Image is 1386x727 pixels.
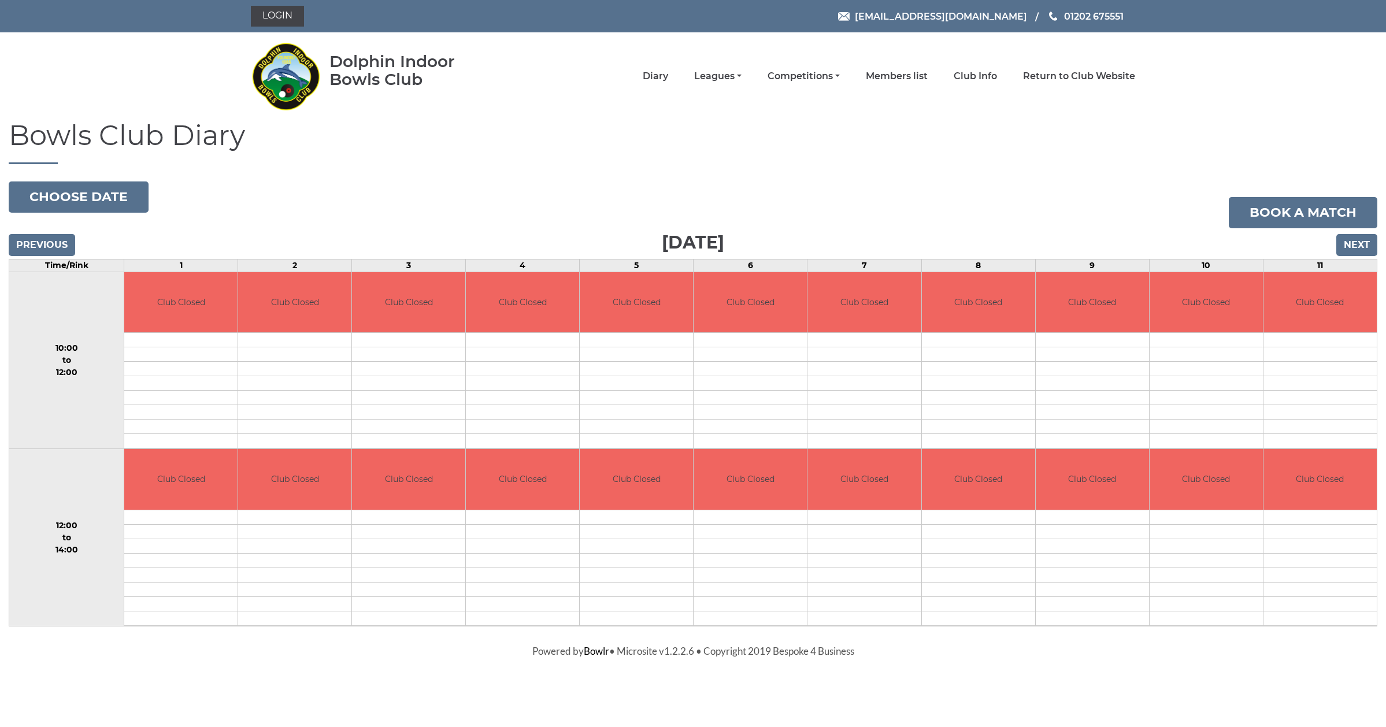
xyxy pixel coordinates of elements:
td: 1 [124,259,238,272]
td: Club Closed [124,272,238,333]
a: Competitions [768,70,840,83]
span: [EMAIL_ADDRESS][DOMAIN_NAME] [855,10,1027,21]
a: Book a match [1229,197,1377,228]
img: Dolphin Indoor Bowls Club [251,36,320,117]
td: Club Closed [238,449,351,510]
td: Club Closed [238,272,351,333]
td: Club Closed [922,272,1035,333]
a: Return to Club Website [1023,70,1135,83]
span: 01202 675551 [1064,10,1124,21]
td: Club Closed [580,449,693,510]
td: Club Closed [807,272,921,333]
td: Club Closed [580,272,693,333]
td: Club Closed [807,449,921,510]
td: 5 [580,259,694,272]
td: Club Closed [124,449,238,510]
td: Club Closed [466,272,579,333]
a: Email [EMAIL_ADDRESS][DOMAIN_NAME] [838,9,1027,24]
a: Diary [643,70,668,83]
td: Time/Rink [9,259,124,272]
a: Club Info [954,70,997,83]
td: Club Closed [1036,449,1149,510]
td: Club Closed [1263,449,1377,510]
td: 10:00 to 12:00 [9,272,124,449]
h1: Bowls Club Diary [9,120,1377,164]
td: 9 [1035,259,1149,272]
a: Leagues [694,70,742,83]
input: Previous [9,234,75,256]
td: 4 [466,259,580,272]
td: Club Closed [1150,449,1263,510]
img: Email [838,12,850,21]
a: Members list [866,70,928,83]
td: Club Closed [352,272,465,333]
a: Login [251,6,304,27]
td: 12:00 to 14:00 [9,449,124,626]
td: 2 [238,259,352,272]
img: Phone us [1049,12,1057,21]
td: Club Closed [694,449,807,510]
td: Club Closed [694,272,807,333]
td: 3 [352,259,466,272]
td: Club Closed [1263,272,1377,333]
td: 7 [807,259,921,272]
td: 10 [1149,259,1263,272]
td: Club Closed [466,449,579,510]
a: Phone us 01202 675551 [1047,9,1124,24]
td: Club Closed [922,449,1035,510]
td: Club Closed [1150,272,1263,333]
div: Dolphin Indoor Bowls Club [329,53,492,88]
span: Powered by • Microsite v1.2.2.6 • Copyright 2019 Bespoke 4 Business [532,645,854,657]
td: 8 [921,259,1035,272]
td: Club Closed [352,449,465,510]
input: Next [1336,234,1377,256]
td: 11 [1263,259,1377,272]
a: Bowlr [584,645,609,657]
td: 6 [694,259,807,272]
td: Club Closed [1036,272,1149,333]
button: Choose date [9,181,149,213]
